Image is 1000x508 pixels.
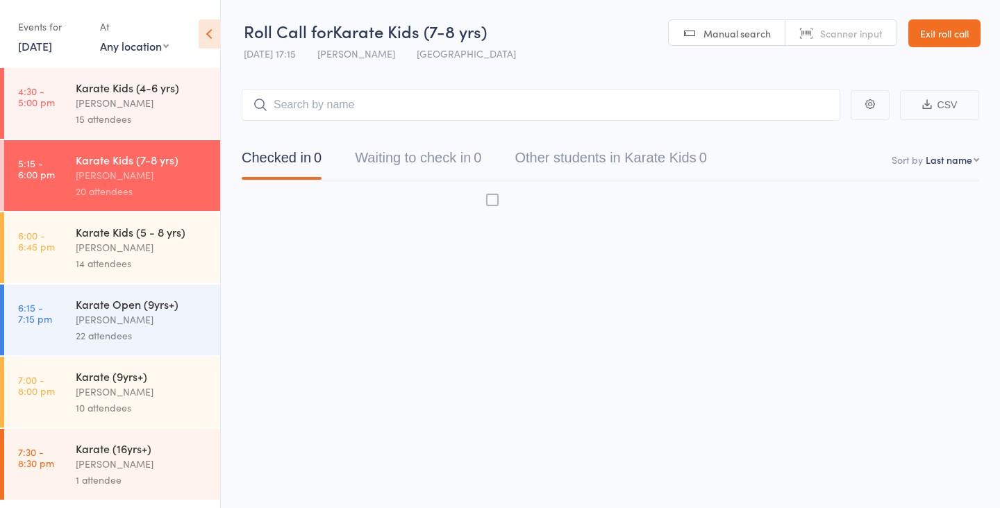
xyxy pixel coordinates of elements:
[76,80,208,95] div: Karate Kids (4-6 yrs)
[244,46,296,60] span: [DATE] 17:15
[76,111,208,127] div: 15 attendees
[100,38,169,53] div: Any location
[4,357,220,427] a: 7:00 -8:00 pmKarate (9yrs+)[PERSON_NAME]10 attendees
[900,90,979,120] button: CSV
[703,26,771,40] span: Manual search
[76,456,208,472] div: [PERSON_NAME]
[100,15,169,38] div: At
[926,153,972,167] div: Last name
[242,89,840,121] input: Search by name
[76,167,208,183] div: [PERSON_NAME]
[76,95,208,111] div: [PERSON_NAME]
[18,15,86,38] div: Events for
[76,183,208,199] div: 20 attendees
[4,68,220,139] a: 4:30 -5:00 pmKarate Kids (4-6 yrs)[PERSON_NAME]15 attendees
[699,150,707,165] div: 0
[76,328,208,344] div: 22 attendees
[515,143,706,180] button: Other students in Karate Kids0
[76,369,208,384] div: Karate (9yrs+)
[244,19,333,42] span: Roll Call for
[892,153,923,167] label: Sort by
[474,150,481,165] div: 0
[18,302,52,324] time: 6:15 - 7:15 pm
[314,150,322,165] div: 0
[4,429,220,500] a: 7:30 -8:30 pmKarate (16yrs+)[PERSON_NAME]1 attendee
[18,374,55,396] time: 7:00 - 8:00 pm
[76,239,208,255] div: [PERSON_NAME]
[76,152,208,167] div: Karate Kids (7-8 yrs)
[820,26,883,40] span: Scanner input
[417,46,516,60] span: [GEOGRAPHIC_DATA]
[76,384,208,400] div: [PERSON_NAME]
[76,224,208,239] div: Karate Kids (5 - 8 yrs)
[18,446,54,468] time: 7:30 - 8:30 pm
[242,143,322,180] button: Checked in0
[333,19,487,42] span: Karate Kids (7-8 yrs)
[908,19,981,47] a: Exit roll call
[18,230,55,252] time: 6:00 - 6:45 pm
[76,296,208,312] div: Karate Open (9yrs+)
[4,140,220,211] a: 5:15 -6:00 pmKarate Kids (7-8 yrs)[PERSON_NAME]20 attendees
[76,312,208,328] div: [PERSON_NAME]
[76,255,208,271] div: 14 attendees
[4,212,220,283] a: 6:00 -6:45 pmKarate Kids (5 - 8 yrs)[PERSON_NAME]14 attendees
[18,85,55,108] time: 4:30 - 5:00 pm
[76,441,208,456] div: Karate (16yrs+)
[76,400,208,416] div: 10 attendees
[4,285,220,355] a: 6:15 -7:15 pmKarate Open (9yrs+)[PERSON_NAME]22 attendees
[18,38,52,53] a: [DATE]
[355,143,481,180] button: Waiting to check in0
[76,472,208,488] div: 1 attendee
[18,158,55,180] time: 5:15 - 6:00 pm
[317,46,395,60] span: [PERSON_NAME]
